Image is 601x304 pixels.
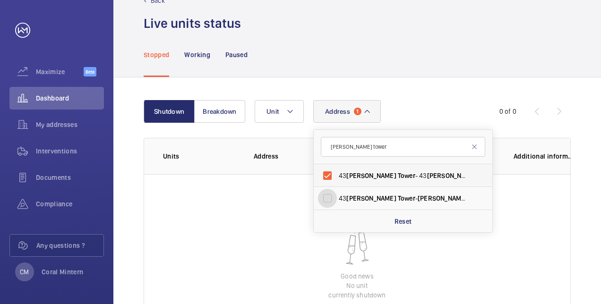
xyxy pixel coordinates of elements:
span: Address [325,108,350,115]
span: Beta [84,67,96,76]
span: Any questions ? [36,241,103,250]
span: [PERSON_NAME] [418,194,467,202]
span: Dashboard [36,93,104,103]
p: Good news No unit currently shutdown [328,271,386,300]
p: Working [184,50,210,59]
h1: Live units status [144,15,241,32]
span: [PERSON_NAME] [427,172,477,179]
span: 1 [354,108,361,115]
p: Additional information [514,152,574,161]
p: Paused [225,50,248,59]
span: [PERSON_NAME] [346,172,396,179]
span: Tower [398,172,415,179]
p: Reset [395,217,412,226]
span: 43 - , SOUTHEND-ON-SEA SS2 6FD [339,194,469,203]
span: Unit [266,108,279,115]
span: Documents [36,173,104,182]
span: Maximize [36,67,84,76]
span: Compliance [36,199,104,209]
p: Units [163,152,239,161]
p: Coral Mintern [42,267,84,277]
p: Address [254,152,333,161]
span: My addresses [36,120,104,129]
p: CM [20,267,29,277]
button: Shutdown [144,100,195,123]
button: Breakdown [194,100,245,123]
span: 43 - 43 , LONDON SS2 6FD [339,171,469,180]
span: Interventions [36,146,104,156]
span: [PERSON_NAME] [346,194,396,202]
button: Unit [255,100,304,123]
p: Stopped [144,50,169,59]
button: Address1 [313,100,381,123]
input: Search by address [321,137,485,157]
span: Tower [398,194,415,202]
div: 0 of 0 [499,107,516,116]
